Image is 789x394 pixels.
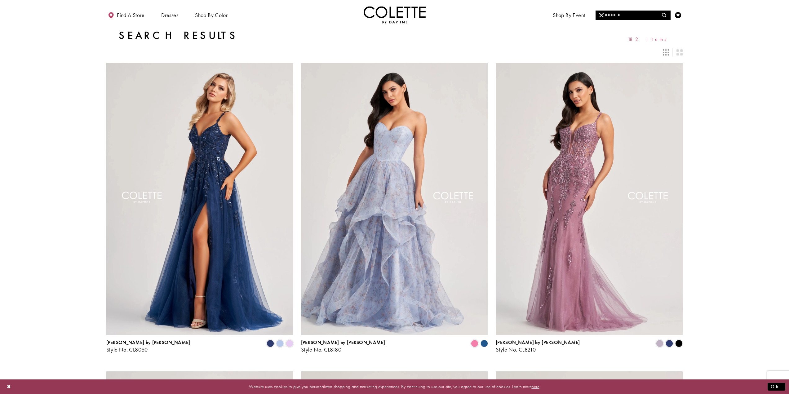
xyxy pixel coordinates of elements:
[601,6,646,23] a: Meet the designer
[553,12,585,18] span: Shop By Event
[675,340,683,347] i: Black
[663,49,669,55] span: Switch layout to 3 columns
[481,340,488,347] i: Ocean Blue Multi
[286,340,293,347] i: Lilac
[596,11,671,20] div: Search form
[106,346,148,353] span: Style No. CL8060
[301,63,488,335] a: Visit Colette by Daphne Style No. CL8180 Page
[532,383,539,390] a: here
[117,12,144,18] span: Find a store
[161,12,178,18] span: Dresses
[660,6,669,23] a: Toggle search
[628,37,671,42] span: 182 items
[364,6,426,23] img: Colette by Daphne
[596,11,608,20] button: Close Search
[666,340,673,347] i: Navy Blue
[103,46,687,59] div: Layout Controls
[673,6,683,23] a: Check Wishlist
[193,6,229,23] span: Shop by color
[676,49,683,55] span: Switch layout to 2 columns
[106,339,190,346] span: [PERSON_NAME] by [PERSON_NAME]
[364,6,426,23] a: Visit Home Page
[496,340,580,353] div: Colette by Daphne Style No. CL8210
[106,340,190,353] div: Colette by Daphne Style No. CL8060
[301,346,341,353] span: Style No. CL8180
[471,340,478,347] i: Pink Multi
[119,29,238,42] h1: Search Results
[551,6,587,23] span: Shop By Event
[658,11,670,20] button: Submit Search
[195,12,228,18] span: Shop by color
[267,340,274,347] i: Navy Blue
[45,383,744,391] p: Website uses cookies to give you personalized shopping and marketing experiences. By continuing t...
[496,63,683,335] a: Visit Colette by Daphne Style No. CL8210 Page
[301,340,385,353] div: Colette by Daphne Style No. CL8180
[656,340,663,347] i: Heather
[496,346,536,353] span: Style No. CL8210
[106,63,293,335] a: Visit Colette by Daphne Style No. CL8060 Page
[106,6,146,23] a: Find a store
[596,11,670,20] input: Search
[4,381,14,392] button: Close Dialog
[276,340,284,347] i: Bluebell
[301,339,385,346] span: [PERSON_NAME] by [PERSON_NAME]
[496,339,580,346] span: [PERSON_NAME] by [PERSON_NAME]
[160,6,180,23] span: Dresses
[768,383,785,391] button: Submit Dialog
